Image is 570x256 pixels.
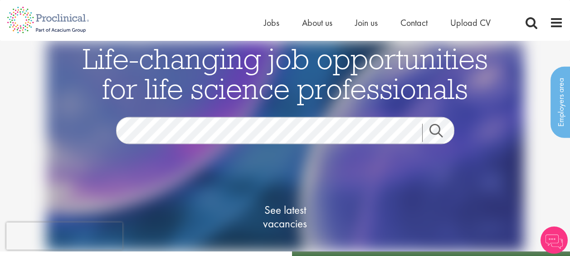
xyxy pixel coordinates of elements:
a: Join us [355,17,378,29]
a: Job search submit button [422,124,461,142]
span: Life-changing job opportunities for life science professionals [83,40,488,107]
span: See latest vacancies [240,203,331,231]
a: Contact [400,17,428,29]
img: candidate home [46,41,524,251]
iframe: reCAPTCHA [6,222,122,250]
a: About us [302,17,332,29]
a: Upload CV [450,17,491,29]
img: Chatbot [541,226,568,254]
a: Jobs [264,17,279,29]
